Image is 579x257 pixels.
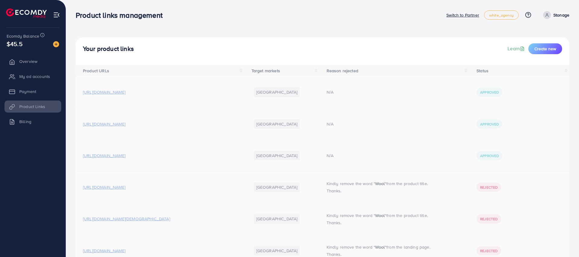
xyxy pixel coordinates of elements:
[7,39,23,48] span: $45.5
[7,33,39,39] span: Ecomdy Balance
[83,45,134,53] h4: Your product links
[53,41,59,47] img: image
[53,11,60,18] img: menu
[541,11,569,19] a: Stonage
[489,13,514,17] span: white_agency
[76,11,167,20] h3: Product links management
[6,8,47,18] img: logo
[534,46,556,52] span: Create new
[508,45,526,52] a: Learn
[484,11,519,20] a: white_agency
[553,11,569,19] p: Stonage
[446,11,479,19] p: Switch to Partner
[528,43,562,54] button: Create new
